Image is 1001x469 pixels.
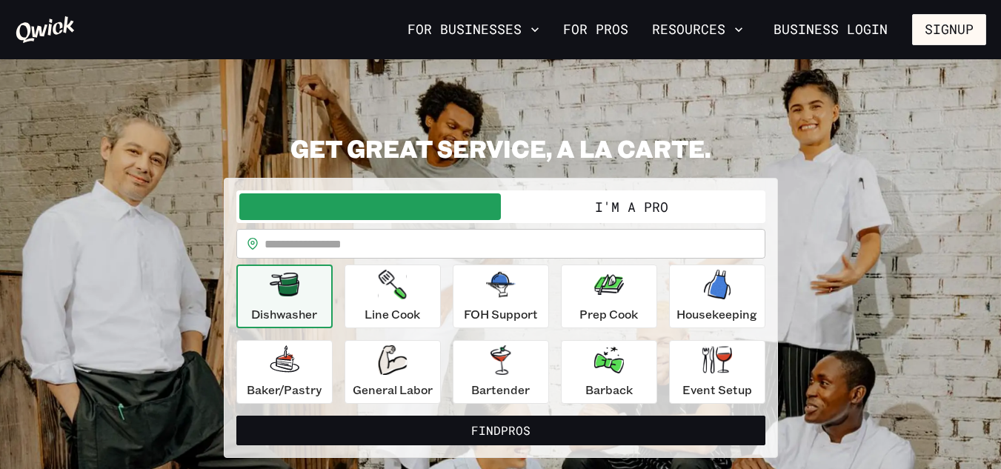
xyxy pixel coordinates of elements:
button: Event Setup [669,340,765,404]
button: Barback [561,340,657,404]
button: I'm a Business [239,193,501,220]
button: Dishwasher [236,265,333,328]
p: Dishwasher [251,305,317,323]
button: I'm a Pro [501,193,762,220]
button: Signup [912,14,986,45]
button: Prep Cook [561,265,657,328]
a: Business Login [761,14,900,45]
a: For Pros [557,17,634,42]
p: FOH Support [464,305,538,323]
button: FOH Support [453,265,549,328]
button: Resources [646,17,749,42]
p: Bartender [471,381,530,399]
p: Barback [585,381,633,399]
button: Line Cook [345,265,441,328]
p: Line Cook [365,305,420,323]
button: Baker/Pastry [236,340,333,404]
button: General Labor [345,340,441,404]
p: Event Setup [682,381,752,399]
p: Housekeeping [676,305,757,323]
p: General Labor [353,381,433,399]
h2: GET GREAT SERVICE, A LA CARTE. [224,133,778,163]
button: Bartender [453,340,549,404]
p: Baker/Pastry [247,381,322,399]
p: Prep Cook [579,305,638,323]
button: For Businesses [402,17,545,42]
button: FindPros [236,416,765,445]
button: Housekeeping [669,265,765,328]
